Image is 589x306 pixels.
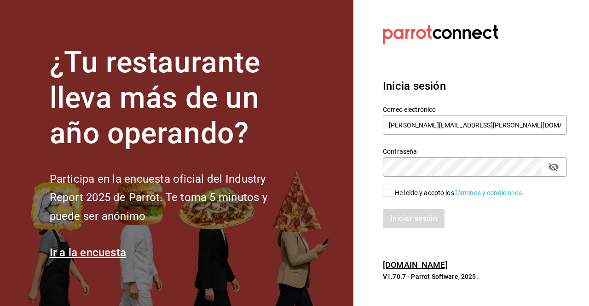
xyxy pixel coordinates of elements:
[383,272,567,281] p: V1.70.7 - Parrot Software, 2025.
[50,170,298,226] h2: Participa en la encuesta oficial del Industry Report 2025 de Parrot. Te toma 5 minutos y puede se...
[546,159,561,175] button: passwordField
[395,188,524,198] div: He leído y acepto los
[383,148,567,155] label: Contraseña
[50,246,127,259] a: Ir a la encuesta
[383,115,567,135] input: Ingresa tu correo electrónico
[383,78,567,94] h3: Inicia sesión
[50,45,298,151] h1: ¿Tu restaurante lleva más de un año operando?
[454,189,524,196] a: Términos y condiciones.
[383,106,567,113] label: Correo electrónico
[383,260,448,270] a: [DOMAIN_NAME]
